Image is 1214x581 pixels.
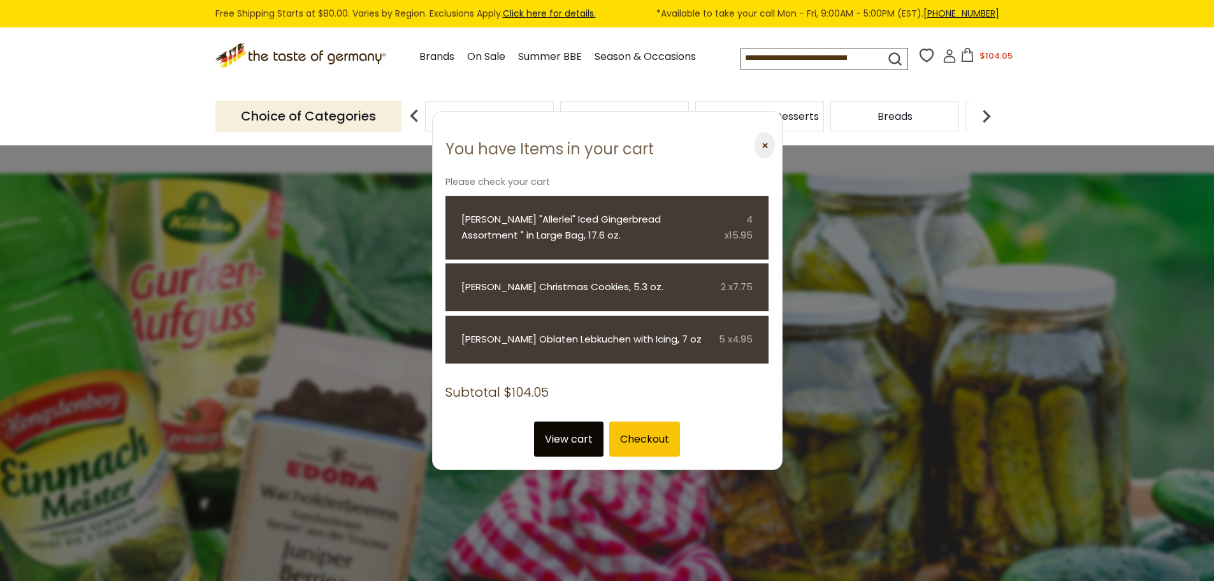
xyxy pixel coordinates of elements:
[755,132,774,158] button: ⨉
[445,383,500,401] span: Subtotal
[979,50,1013,62] span: $104.05
[534,422,603,457] a: View cart
[419,48,454,66] a: Brands
[461,332,716,348] a: [PERSON_NAME] Oblaten Lebkuchen with Icing, 7 oz
[716,332,752,348] div: 5 x
[503,7,596,20] a: Click here for details.
[401,103,427,129] img: previous arrow
[518,48,582,66] a: Summer BBE
[215,6,999,21] div: Free Shipping Starts at $80.00. Varies by Region. Exclusions Apply.
[609,422,680,457] a: Checkout
[503,383,549,401] span: $104.05
[445,174,654,189] p: Please check your cart
[467,48,505,66] a: On Sale
[719,212,753,244] div: 4 x
[729,228,753,242] span: 15.95
[923,7,999,20] a: [PHONE_NUMBER]
[733,280,753,293] span: 7.75
[656,6,999,21] span: *Available to take your call Mon - Fri, 9:00AM - 5:00PM (EST).
[878,112,913,121] a: Breads
[974,103,999,129] img: next arrow
[461,279,712,295] a: [PERSON_NAME] Christmas Cookies, 5.3 oz.
[445,140,654,159] h3: You have Items in your cart
[595,48,696,66] a: Season & Occasions
[732,332,753,346] span: 4.95
[461,212,719,244] a: [PERSON_NAME] "Allerlei" Iced Gingerbread Assortment " in Large Bag, 17.6 oz.
[713,279,753,295] div: 2 x
[959,48,1013,67] button: $104.05
[215,101,401,132] p: Choice of Categories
